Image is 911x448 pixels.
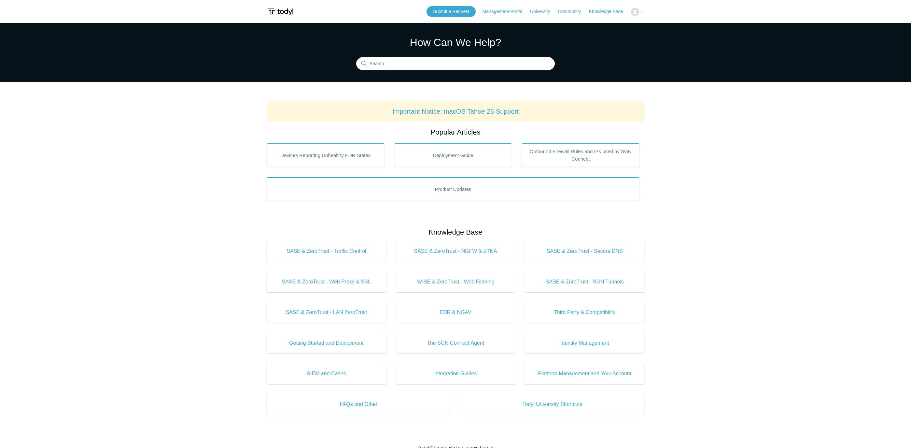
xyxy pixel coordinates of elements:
[406,278,506,286] span: SASE & ZeroTrust - Web Filtering
[525,271,644,292] a: SASE & ZeroTrust - SGN Tunnels
[267,302,386,323] a: SASE & ZeroTrust - LAN ZeroTrust
[525,363,644,384] a: Platform Management and Your Account
[535,309,635,316] span: Third Party & Compatibility
[535,339,635,347] span: Identity Management
[406,370,506,378] span: Integration Guides
[396,241,515,262] a: SASE & ZeroTrust - NGFW & ZTNA
[558,8,588,15] a: Community
[406,247,506,255] span: SASE & ZeroTrust - NGFW & ZTNA
[589,8,630,15] a: Knowledge Base
[535,370,635,378] span: Platform Management and Your Account
[267,333,386,354] a: Getting Started and Deployment
[427,6,476,17] a: Submit a Request
[267,241,386,262] a: SASE & ZeroTrust - Traffic Control
[483,8,529,15] a: Management Portal
[396,333,515,354] a: The SGN Connect Agent
[460,394,644,415] a: Todyl University Shortcuts
[267,127,644,137] h2: Popular Articles
[276,247,376,255] span: SASE & ZeroTrust - Traffic Control
[276,278,376,286] span: SASE & ZeroTrust - Web Proxy & SSL
[267,6,294,18] img: Todyl Support Center Help Center home page
[276,339,376,347] span: Getting Started and Deployment
[396,363,515,384] a: Integration Guides
[267,227,644,238] h2: Knowledge Base
[276,370,376,378] span: SIEM and Cases
[525,241,644,262] a: SASE & ZeroTrust - Secure DNS
[530,8,556,15] a: University
[535,247,635,255] span: SASE & ZeroTrust - Secure DNS
[267,143,385,167] a: Devices Reporting Unhealthy EDR States
[525,302,644,323] a: Third Party & Compatibility
[406,339,506,347] span: The SGN Connect Agent
[267,363,386,384] a: SIEM and Cases
[396,302,515,323] a: EDR & NGAV
[356,57,555,70] input: Search
[267,394,451,415] a: FAQs and Other
[267,177,639,201] a: Product Updates
[392,108,519,115] a: Important Notice: macOS Tahoe 26 Support
[535,278,635,286] span: SASE & ZeroTrust - SGN Tunnels
[470,400,635,408] span: Todyl University Shortcuts
[276,400,441,408] span: FAQs and Other
[525,333,644,354] a: Identity Management
[276,309,376,316] span: SASE & ZeroTrust - LAN ZeroTrust
[396,271,515,292] a: SASE & ZeroTrust - Web Filtering
[267,271,386,292] a: SASE & ZeroTrust - Web Proxy & SSL
[406,309,506,316] span: EDR & NGAV
[522,143,639,167] a: Outbound Firewall Rules and IPs used by SGN Connect
[356,35,555,50] h1: How Can We Help?
[394,143,512,167] a: Deployment Guide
